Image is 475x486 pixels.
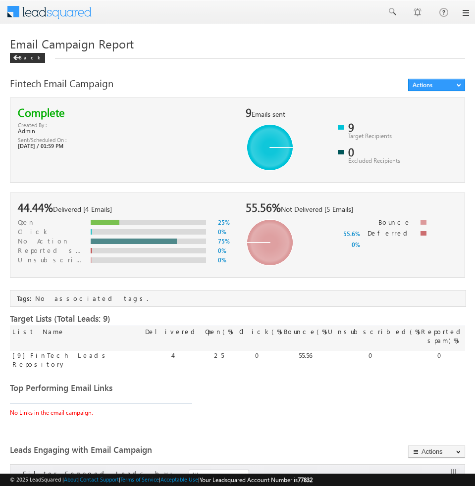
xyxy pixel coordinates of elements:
a: Terms of Service [120,476,159,483]
a: 0% [218,256,226,264]
p: 55.56 [283,351,327,360]
p: 0 [239,351,282,360]
div: Complete [18,108,230,117]
div: Fintech Email Campaign [10,79,387,93]
div: Leads Engaging with Email Campaign [10,445,309,459]
div: 9 [348,123,449,132]
p: Reported spam(%) [421,327,465,345]
div: Created By : [18,121,230,130]
div: Sent/Scheduled On : [18,136,230,145]
div: Deferred [336,229,412,238]
div: Admin [18,127,230,136]
p: Click(%) [239,327,282,336]
div: Target Lists (Total Leads: 9) [10,314,465,323]
p: 25 [200,351,237,360]
button: Actions [408,445,465,458]
span: Open [18,218,35,227]
a: 0% [218,228,226,236]
div: [DATE] / 01:59 PM [18,142,230,150]
a: Acceptable Use [160,476,198,483]
span: Emails sent [252,109,285,119]
span: Not Delivered [5 Emails] [281,204,353,214]
a: All [189,470,249,480]
p: No Links in the email campaign. [10,408,192,417]
a: Contact Support [80,476,119,483]
span: Tags: [17,294,31,302]
a: About [64,476,78,483]
span: No associated tags. [35,294,148,302]
div: Back [10,53,45,63]
span: No Action [18,237,69,245]
p: Open(%) [200,327,237,336]
a: Back [10,52,50,61]
span: All [189,470,245,479]
button: Actions [408,79,465,91]
span: 9 [246,105,252,120]
div: Excluded Recipients [348,156,449,165]
p: [9]FinTech Leads Repository [12,351,144,369]
p: List Name [12,327,144,336]
div: Bounce [336,218,412,227]
div: Target Recipients [348,132,449,141]
div: Filter Engaged Leads by: [23,469,179,478]
p: Delivered [145,327,199,336]
span: Your Leadsquared Account Number is [200,476,313,484]
a: 0% [218,247,226,254]
p: Unsubscribed(%) [328,327,420,336]
div: 0 [348,147,449,156]
span: Click [18,227,50,236]
span: Email Campaign Report [10,36,134,51]
span: Delivered [4 Emails] [53,204,112,214]
span: Reported spam [18,246,83,255]
p: Bounce(%) [283,327,327,336]
a: 0% [352,241,360,248]
span: 44.44% [18,200,53,215]
p: 0 [328,351,420,360]
span: Unsubscribed [18,255,83,264]
span: 55.56% [246,200,281,215]
span: © 2025 LeadSquared | | | | | [10,475,313,485]
a: 75% [218,238,230,245]
p: Top Performing Email Links [10,384,192,404]
span: 77832 [298,476,313,484]
a: 25% [218,219,230,226]
p: 4 [145,351,199,360]
p: 0 [421,351,465,360]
